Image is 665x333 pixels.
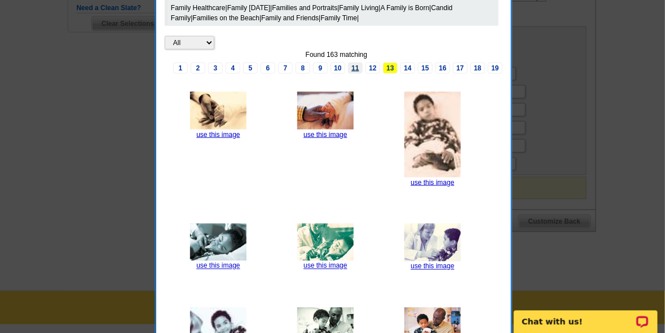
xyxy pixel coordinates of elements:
[227,4,270,12] a: Family [DATE]
[243,63,258,74] a: 5
[404,92,461,177] img: th_106017A.jpg
[226,4,227,12] span: |
[453,63,468,74] a: 17
[303,131,347,139] a: use this image
[313,63,328,74] a: 9
[226,63,240,74] a: 4
[357,14,359,22] span: |
[261,63,275,74] a: 6
[208,63,223,74] a: 3
[383,63,398,74] span: 13
[411,179,454,187] a: use this image
[435,63,450,74] a: 16
[297,224,354,261] img: th_106018E.jpg
[190,92,246,130] img: th_106016A.jpg
[278,63,293,74] a: 7
[270,4,272,12] span: |
[488,63,503,74] a: 19
[192,14,259,22] a: Families on the Beach
[319,14,320,22] span: |
[191,14,192,22] span: |
[418,63,433,74] a: 15
[321,14,358,22] a: Family Time
[261,14,319,22] a: Family and Friends
[429,4,431,12] span: |
[297,92,354,130] img: th_106016B.jpg
[196,131,240,139] a: use this image
[381,4,430,12] a: A Family is Born
[173,63,188,74] a: 1
[404,224,461,261] img: th_106020B.jpg
[272,4,337,12] a: Families and Portraits
[331,63,345,74] a: 10
[348,63,363,74] a: 11
[365,63,380,74] a: 12
[165,50,508,60] div: Found 163 matching
[400,63,415,74] a: 14
[303,262,347,270] a: use this image
[470,63,485,74] a: 18
[340,4,379,12] a: Family Living
[191,63,205,74] a: 2
[411,263,454,270] a: use this image
[379,4,381,12] span: |
[296,63,310,74] a: 8
[171,4,226,12] a: Family Healthcare
[190,224,246,261] img: th_106018B.jpg
[337,4,339,12] span: |
[196,262,240,270] a: use this image
[507,298,665,333] iframe: LiveChat chat widget
[259,14,261,22] span: |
